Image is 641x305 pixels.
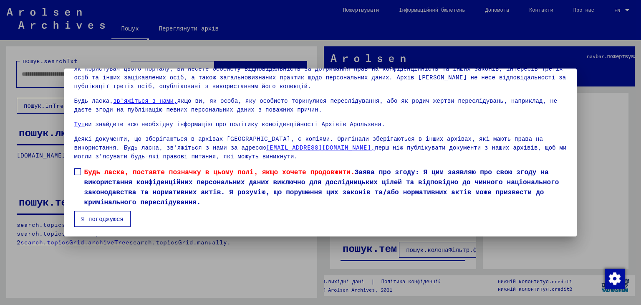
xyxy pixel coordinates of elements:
font: якщо ви, як особа, яку особисто торкнулися переслідування, або як родич жертви переслідувань, нап... [74,97,558,113]
a: зв’яжіться з нами, [113,97,177,104]
font: Я погоджуюся [81,215,124,223]
a: [EMAIL_ADDRESS][DOMAIN_NAME], [266,144,375,151]
a: Тут [74,120,85,128]
font: Будь ласка, [74,97,114,104]
img: Зміна згоди [605,269,625,289]
button: Я погоджуюся [74,211,131,227]
font: ви знайдете всю необхідну інформацію про політику конфіденційності Архівів Арользена. [85,120,385,128]
font: Будь ласка, поставте позначку в цьому полі, якщо хочете продовжити. [84,168,355,176]
font: Деякі документи, що зберігаються в архівах [GEOGRAPHIC_DATA], є копіями. Оригінали зберігаються в... [74,135,543,151]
